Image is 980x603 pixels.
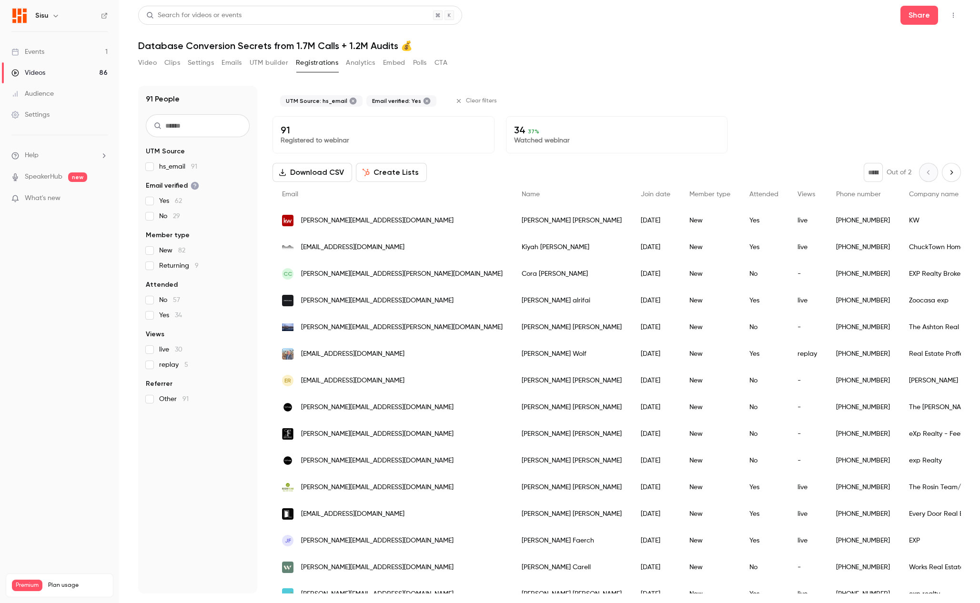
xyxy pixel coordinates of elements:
div: live [788,234,827,261]
div: New [680,474,740,501]
span: No [159,295,180,305]
span: New [159,246,185,255]
div: Videos [11,68,45,78]
img: chucktownhomes.com [282,241,293,253]
div: New [680,261,740,287]
span: [PERSON_NAME][EMAIL_ADDRESS][DOMAIN_NAME] [301,536,454,546]
li: help-dropdown-opener [11,151,108,161]
span: Attended [146,280,178,290]
span: [EMAIL_ADDRESS][DOMAIN_NAME] [301,242,404,252]
span: 62 [175,198,182,204]
span: 5 [184,362,188,368]
div: No [740,421,788,447]
div: [PERSON_NAME] [PERSON_NAME] [512,314,631,341]
span: [PERSON_NAME][EMAIL_ADDRESS][DOMAIN_NAME] [301,402,454,412]
span: Attended [749,191,778,198]
img: nashvillerealestate.com [282,323,293,331]
span: [PERSON_NAME][EMAIL_ADDRESS][DOMAIN_NAME] [301,563,454,573]
iframe: Noticeable Trigger [96,194,108,203]
div: [PERSON_NAME] [PERSON_NAME] [512,447,631,474]
div: live [788,474,827,501]
div: New [680,554,740,581]
div: Yes [740,527,788,554]
div: - [788,421,827,447]
section: facet-groups [146,147,250,404]
div: [PERSON_NAME] [PERSON_NAME] [512,394,631,421]
span: new [68,172,87,182]
div: [DATE] [631,474,680,501]
span: hs_email [159,162,197,171]
div: Yes [740,501,788,527]
span: Help [25,151,39,161]
div: Audience [11,89,54,99]
div: replay [788,341,827,367]
button: Create Lists [356,163,427,182]
span: 34 [175,312,182,319]
span: Phone number [836,191,881,198]
div: [PHONE_NUMBER] [827,501,899,527]
img: leroywolf.com [282,348,293,360]
div: live [788,527,827,554]
span: 9 [195,262,199,269]
div: [PHONE_NUMBER] [827,341,899,367]
div: No [740,394,788,421]
div: New [680,207,740,234]
span: CC [283,270,292,278]
span: Yes [159,311,182,320]
div: Yes [740,207,788,234]
span: Yes [159,196,182,206]
span: 57 [173,297,180,303]
span: 30 [175,346,182,353]
span: Member type [689,191,730,198]
span: [EMAIL_ADDRESS][DOMAIN_NAME] [301,349,404,359]
div: New [680,234,740,261]
div: live [788,207,827,234]
div: New [680,447,740,474]
span: Join date [641,191,670,198]
button: Share [900,6,938,25]
button: Download CSV [273,163,352,182]
div: No [740,554,788,581]
div: [DATE] [631,314,680,341]
span: Other [159,394,189,404]
span: [PERSON_NAME][EMAIL_ADDRESS][DOMAIN_NAME] [301,482,454,492]
span: UTM Source: hs_email [286,97,347,105]
div: [PHONE_NUMBER] [827,367,899,394]
div: Yes [740,234,788,261]
img: zoocasa.com [282,295,293,306]
div: live [788,287,827,314]
div: [PHONE_NUMBER] [827,447,899,474]
img: prescottareaproperty.com [282,455,293,466]
div: [PHONE_NUMBER] [827,207,899,234]
div: [DATE] [631,261,680,287]
div: [DATE] [631,421,680,447]
div: live [788,501,827,527]
span: JF [285,536,291,545]
div: [PHONE_NUMBER] [827,287,899,314]
span: 91 [191,163,197,170]
div: [PERSON_NAME] [PERSON_NAME] [512,207,631,234]
div: Yes [740,287,788,314]
span: Email verified: Yes [372,97,421,105]
div: [DATE] [631,234,680,261]
span: replay [159,360,188,370]
span: [PERSON_NAME][EMAIL_ADDRESS][PERSON_NAME][DOMAIN_NAME] [301,269,503,279]
div: [DATE] [631,394,680,421]
button: Settings [188,55,214,70]
button: UTM builder [250,55,288,70]
img: Sisu [12,8,27,23]
div: Kiyah [PERSON_NAME] [512,234,631,261]
div: New [680,394,740,421]
img: kw.com [282,215,293,226]
button: Top Bar Actions [946,8,961,23]
div: - [788,367,827,394]
div: [PERSON_NAME] [PERSON_NAME] [512,474,631,501]
div: New [680,287,740,314]
div: - [788,394,827,421]
img: rosinteam.com [282,482,293,493]
div: [DATE] [631,501,680,527]
button: Registrations [296,55,338,70]
div: [PERSON_NAME] Faerch [512,527,631,554]
div: [PHONE_NUMBER] [827,394,899,421]
span: 37 % [528,128,539,135]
